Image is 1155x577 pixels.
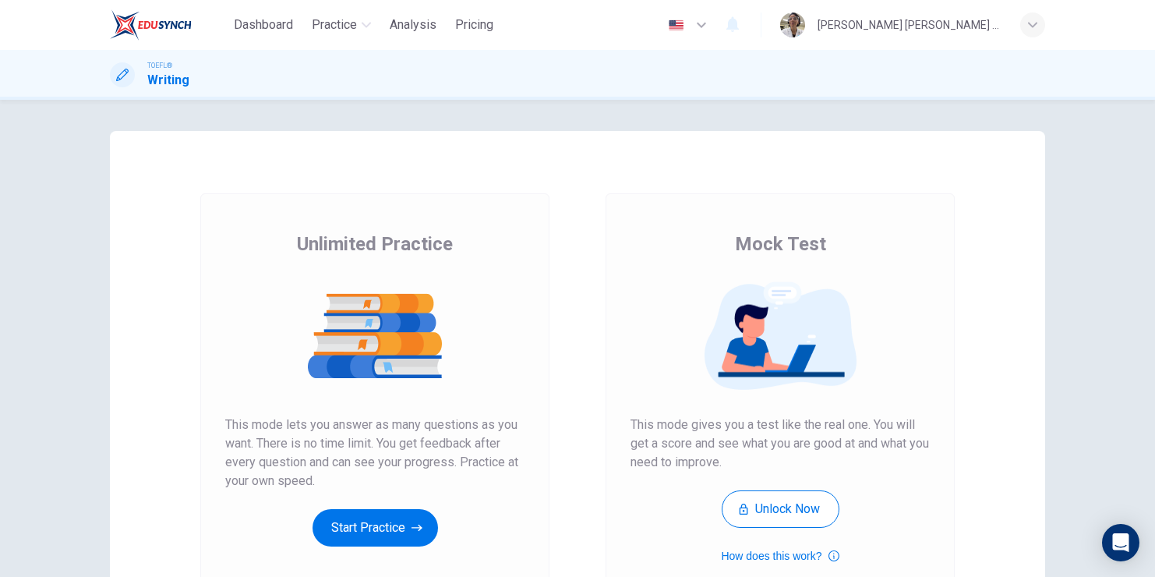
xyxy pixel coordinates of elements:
[390,16,436,34] span: Analysis
[110,9,192,41] img: EduSynch logo
[312,16,357,34] span: Practice
[630,416,930,472] span: This mode gives you a test like the real one. You will get a score and see what you are good at a...
[455,16,493,34] span: Pricing
[383,11,443,39] button: Analysis
[306,11,377,39] button: Practice
[228,11,299,39] button: Dashboard
[313,509,438,547] button: Start Practice
[780,12,805,37] img: Profile picture
[721,547,839,565] button: How does this work?
[666,19,686,31] img: en
[147,60,172,71] span: TOEFL®
[110,9,228,41] a: EduSynch logo
[722,490,839,528] button: Unlock Now
[1102,524,1139,561] div: Open Intercom Messenger
[225,416,525,490] span: This mode lets you answer as many questions as you want. There is no time limit. You get feedback...
[234,16,293,34] span: Dashboard
[818,16,1001,34] div: [PERSON_NAME] [PERSON_NAME] [PERSON_NAME]
[147,71,189,90] h1: Writing
[297,232,453,257] span: Unlimited Practice
[449,11,500,39] button: Pricing
[735,232,826,257] span: Mock Test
